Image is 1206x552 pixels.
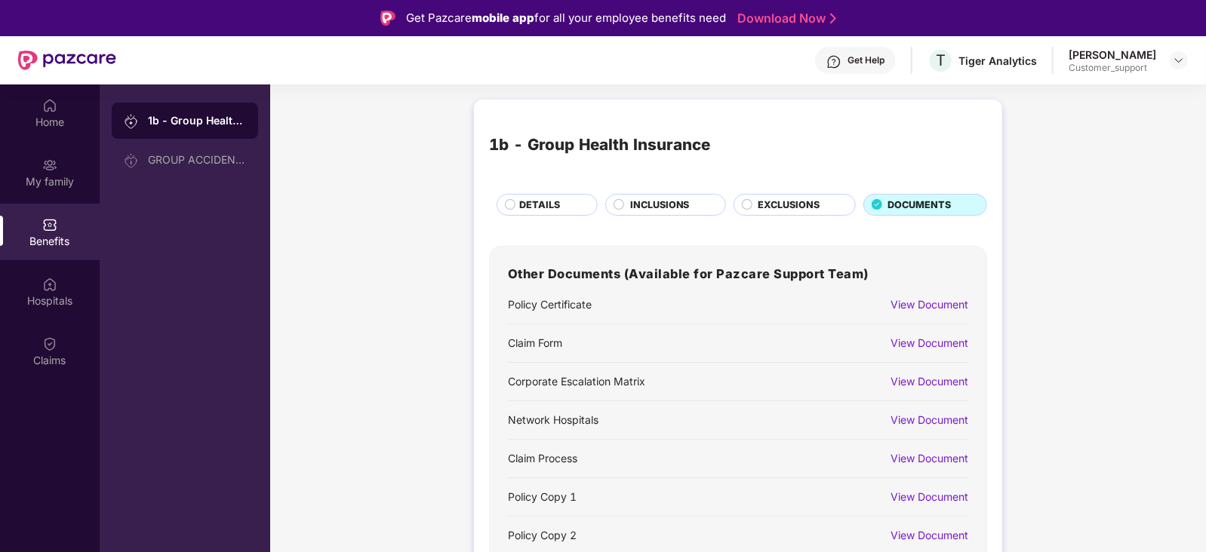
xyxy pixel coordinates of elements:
div: Policy Copy 1 [508,489,577,505]
span: T [936,51,946,69]
img: New Pazcare Logo [18,51,116,70]
img: svg+xml;base64,PHN2ZyBpZD0iSGVscC0zMngzMiIgeG1sbnM9Imh0dHA6Ly93d3cudzMub3JnLzIwMDAvc3ZnIiB3aWR0aD... [826,54,841,69]
span: DETAILS [519,198,560,213]
img: Logo [380,11,395,26]
img: svg+xml;base64,PHN2ZyB3aWR0aD0iMjAiIGhlaWdodD0iMjAiIHZpZXdCb3g9IjAgMCAyMCAyMCIgZmlsbD0ibm9uZSIgeG... [42,158,57,173]
div: Policy Certificate [508,296,592,313]
div: View Document [891,335,968,351]
img: svg+xml;base64,PHN2ZyBpZD0iQmVuZWZpdHMiIHhtbG5zPSJodHRwOi8vd3d3LnczLm9yZy8yMDAwL3N2ZyIgd2lkdGg9Ij... [42,217,57,232]
div: View Document [891,527,968,544]
div: Network Hospitals [508,412,598,428]
img: svg+xml;base64,PHN2ZyBpZD0iQ2xhaW0iIHhtbG5zPSJodHRwOi8vd3d3LnczLm9yZy8yMDAwL3N2ZyIgd2lkdGg9IjIwIi... [42,336,57,351]
div: Tiger Analytics [958,54,1037,68]
div: View Document [891,489,968,505]
div: View Document [891,412,968,428]
img: svg+xml;base64,PHN2ZyBpZD0iRHJvcGRvd24tMzJ4MzIiIHhtbG5zPSJodHRwOi8vd3d3LnczLm9yZy8yMDAwL3N2ZyIgd2... [1173,54,1185,66]
a: Download Now [737,11,832,26]
div: Get Pazcare for all your employee benefits need [406,9,726,27]
div: Claim Form [508,335,562,351]
img: Stroke [830,11,836,26]
div: GROUP ACCIDENTAL INSURANCE [148,154,246,166]
div: Policy Copy 2 [508,527,577,544]
div: [PERSON_NAME] [1069,48,1156,62]
div: 1b - Group Health Insurance [148,113,246,128]
strong: mobile app [472,11,534,25]
img: svg+xml;base64,PHN2ZyB3aWR0aD0iMjAiIGhlaWdodD0iMjAiIHZpZXdCb3g9IjAgMCAyMCAyMCIgZmlsbD0ibm9uZSIgeG... [124,153,139,168]
span: EXCLUSIONS [758,198,820,213]
div: Get Help [848,54,885,66]
div: Corporate Escalation Matrix [508,373,645,390]
span: DOCUMENTS [888,198,952,213]
div: View Document [891,373,968,390]
div: 1b - Group Health Insurance [489,133,710,157]
div: Customer_support [1069,62,1156,74]
span: INCLUSIONS [630,198,690,213]
div: View Document [891,296,968,313]
div: Claim Process [508,450,577,467]
h3: Other Documents (Available for Pazcare Support Team) [508,265,968,284]
img: svg+xml;base64,PHN2ZyBpZD0iSG9zcGl0YWxzIiB4bWxucz0iaHR0cDovL3d3dy53My5vcmcvMjAwMC9zdmciIHdpZHRoPS... [42,277,57,292]
img: svg+xml;base64,PHN2ZyBpZD0iSG9tZSIgeG1sbnM9Imh0dHA6Ly93d3cudzMub3JnLzIwMDAvc3ZnIiB3aWR0aD0iMjAiIG... [42,98,57,113]
img: svg+xml;base64,PHN2ZyB3aWR0aD0iMjAiIGhlaWdodD0iMjAiIHZpZXdCb3g9IjAgMCAyMCAyMCIgZmlsbD0ibm9uZSIgeG... [124,114,139,129]
div: View Document [891,450,968,467]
